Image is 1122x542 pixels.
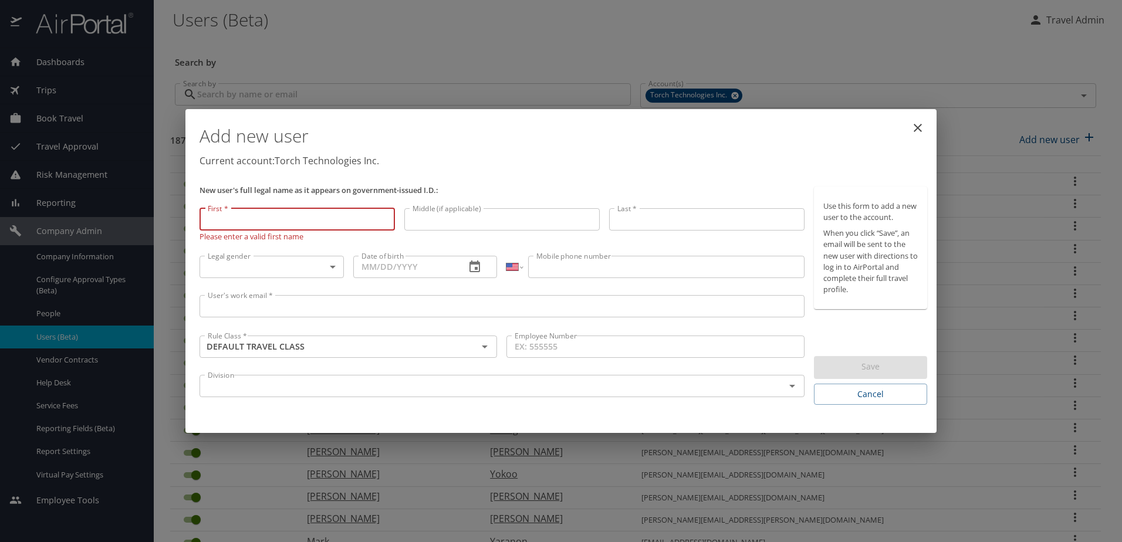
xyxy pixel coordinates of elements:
[784,378,800,394] button: Open
[823,387,918,402] span: Cancel
[200,187,805,194] p: New user's full legal name as it appears on government-issued I.D.:
[823,201,918,223] p: Use this form to add a new user to the account.
[200,256,344,278] div: ​
[200,231,395,242] p: Please enter a valid first name
[506,336,804,358] input: EX: 555555
[200,154,927,168] p: Current account: Torch Technologies Inc.
[200,118,927,154] h1: Add new user
[353,256,457,278] input: MM/DD/YYYY
[814,384,927,405] button: Cancel
[823,228,918,295] p: When you click “Save”, an email will be sent to the new user with directions to log in to AirPort...
[904,114,932,142] button: close
[476,338,493,355] button: Open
